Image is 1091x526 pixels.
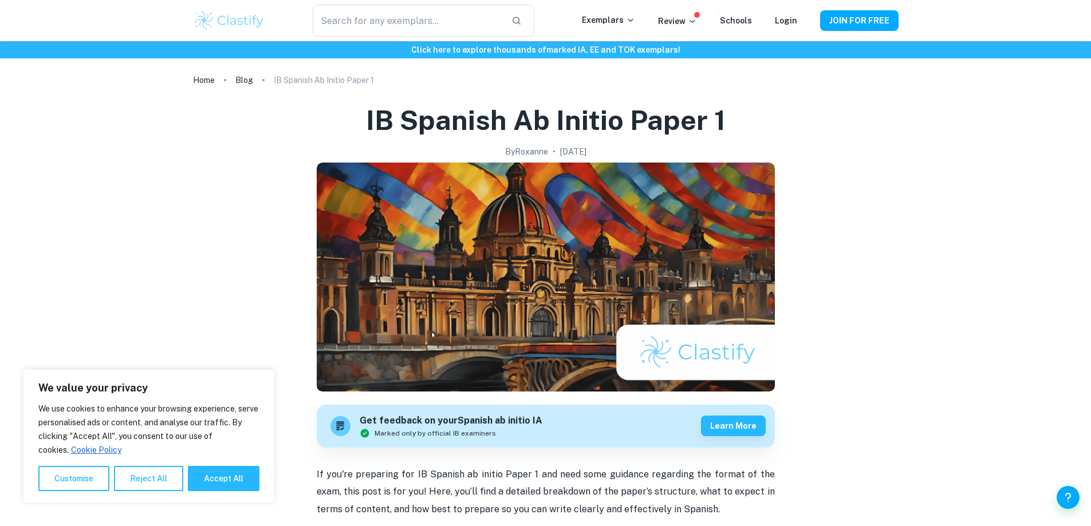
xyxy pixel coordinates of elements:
[313,5,502,37] input: Search for any exemplars...
[274,74,374,86] p: IB Spanish Ab Initio Paper 1
[1057,486,1080,509] button: Help and Feedback
[70,445,122,455] a: Cookie Policy
[114,466,183,491] button: Reject All
[235,72,253,88] a: Blog
[582,14,635,26] p: Exemplars
[38,402,259,457] p: We use cookies to enhance your browsing experience, serve personalised ads or content, and analys...
[193,9,266,32] img: Clastify logo
[317,466,775,518] p: If you're preparing for IB Spanish ab initio Paper 1 and need some guidance regarding the format ...
[38,466,109,491] button: Customise
[193,72,215,88] a: Home
[375,428,496,438] span: Marked only by official IB examiners
[658,15,697,27] p: Review
[366,102,726,139] h1: IB Spanish Ab Initio Paper 1
[505,145,548,158] h2: By Roxanne
[188,466,259,491] button: Accept All
[560,145,586,158] h2: [DATE]
[360,414,542,428] h6: Get feedback on your Spanish ab initio IA
[23,369,275,503] div: We value your privacy
[775,16,797,25] a: Login
[317,163,775,391] img: IB Spanish Ab Initio Paper 1 cover image
[701,416,766,436] button: Learn more
[38,381,259,395] p: We value your privacy
[317,405,775,448] a: Get feedback on yourSpanish ab initio IAMarked only by official IB examinersLearn more
[720,16,752,25] a: Schools
[820,10,899,31] button: JOIN FOR FREE
[2,43,1089,56] h6: Click here to explore thousands of marked IA, EE and TOK exemplars !
[553,145,556,158] p: •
